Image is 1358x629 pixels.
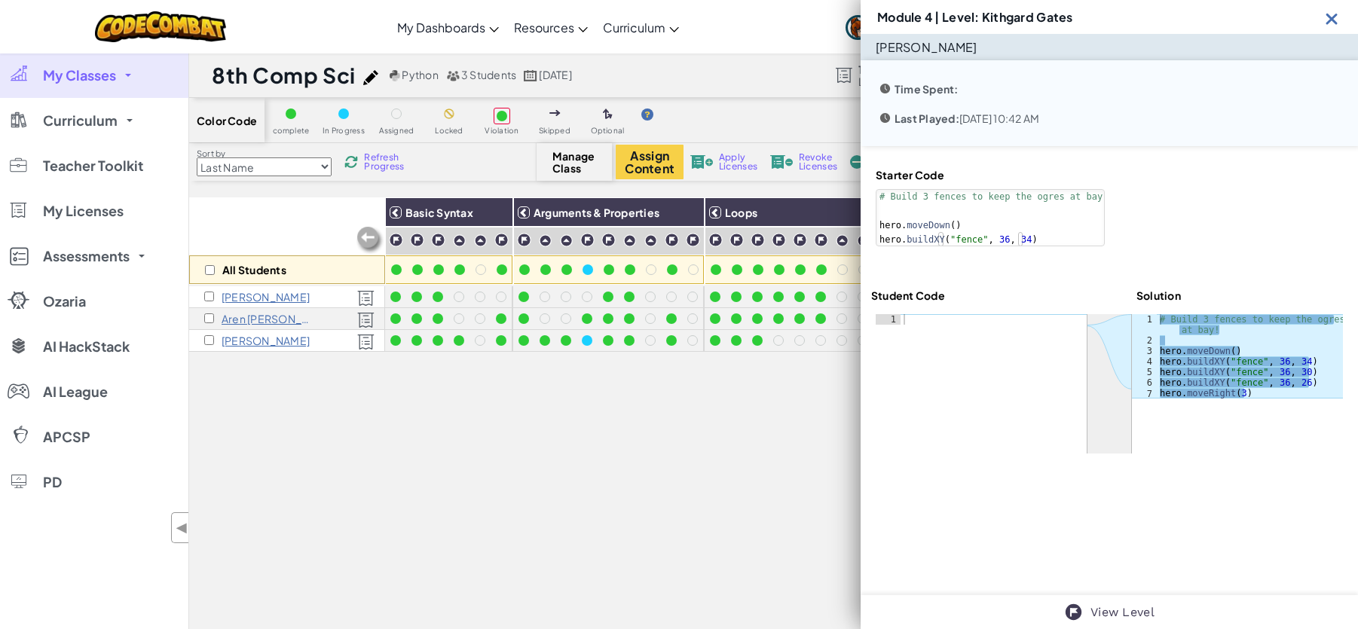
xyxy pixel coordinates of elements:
[846,15,870,40] img: avatar
[876,79,895,98] img: Icon_TimeSpent.svg
[43,204,124,218] span: My Licenses
[1090,603,1155,621] a: View Level
[877,11,1073,23] h3: Module 4 | Level: Kithgard Gates
[357,334,375,350] img: Licensed
[379,127,414,135] span: Assigned
[222,291,310,303] p: George Basteghian
[410,233,424,247] img: IconChallengeLevel.svg
[43,295,86,308] span: Ozaria
[405,206,473,219] span: Basic Syntax
[222,264,286,276] p: All Students
[1132,335,1157,346] div: 2
[858,75,945,87] span: Licenses Applied
[876,168,1105,182] h4: Starter Code
[539,234,552,247] img: IconPracticeLevel.svg
[857,234,870,247] img: IconPracticeLevel.svg
[534,206,659,219] span: Arguments & Properties
[43,340,130,353] span: AI HackStack
[453,234,466,247] img: IconPracticeLevel.svg
[43,249,130,263] span: Assessments
[43,69,116,82] span: My Classes
[357,290,375,307] img: Licensed
[850,155,864,169] img: IconRemoveStudents.svg
[212,61,356,90] h1: 8th Comp Sci
[1136,289,1181,302] h4: Solution
[494,233,509,247] img: IconChallengeLevel.svg
[222,334,310,347] p: Ashote Grigoryan
[363,70,378,85] img: iconPencil.svg
[719,153,757,171] span: Apply Licenses
[871,289,945,302] h4: Student Code
[390,7,506,47] a: My Dashboards
[603,20,665,35] span: Curriculum
[197,148,332,160] label: Sort by
[641,108,653,121] img: IconHint.svg
[485,127,518,135] span: Violation
[514,20,574,35] span: Resources
[895,82,959,96] b: Time Spent:
[446,70,460,81] img: MultipleUsers.png
[595,7,687,47] a: Curriculum
[539,68,571,81] span: [DATE]
[1132,314,1157,335] div: 1
[838,3,966,50] a: My Account
[273,127,310,135] span: complete
[603,108,613,121] img: IconOptionalLevel.svg
[1132,346,1157,356] div: 3
[560,234,573,247] img: IconPracticeLevel.svg
[43,114,118,127] span: Curriculum
[402,68,438,81] span: Python
[474,234,487,247] img: IconPracticeLevel.svg
[616,145,684,179] button: Assign Content
[690,155,713,169] img: IconLicenseApply.svg
[858,63,945,75] span: 18 out of 100
[539,127,570,135] span: Skipped
[591,127,625,135] span: Optional
[708,233,723,247] img: IconChallengeLevel.svg
[799,153,837,171] span: Revoke Licenses
[222,313,316,325] p: Aren Bedrosian
[623,234,636,247] img: IconPracticeLevel.svg
[43,385,108,398] span: AI League
[176,517,188,539] span: ◀
[772,233,786,247] img: IconChallengeLevel.svg
[876,314,901,325] div: 1
[601,233,616,247] img: IconChallengeLevel.svg
[506,7,595,47] a: Resources
[549,110,561,116] img: IconSkippedLevel.svg
[729,233,744,247] img: IconChallengeLevel.svg
[355,225,385,255] img: Arrow_Left_Inactive.png
[580,233,595,247] img: IconChallengeLevel.svg
[644,234,657,247] img: IconPracticeLevel.svg
[431,233,445,247] img: IconChallengeLevel.svg
[793,233,807,247] img: IconChallengeLevel.svg
[876,108,895,127] img: Icon_TimeSpent.svg
[1132,356,1157,367] div: 4
[895,111,959,125] b: Last Played:
[552,150,597,174] span: Manage Class
[895,112,1039,124] p: [DATE] 10:42 AM
[1132,388,1157,398] div: 7
[435,127,463,135] span: Locked
[1323,9,1341,28] img: Icon_Exit.svg
[1064,603,1083,621] img: IconChallengeLevel.svg
[344,155,358,169] img: IconReload.svg
[1132,367,1157,377] div: 5
[323,127,365,135] span: In Progress
[197,115,257,127] span: Color Code
[364,153,411,171] span: Refresh Progress
[461,68,516,81] span: 3 Students
[95,11,227,42] img: CodeCombat logo
[1132,377,1157,388] div: 6
[524,70,537,81] img: calendar.svg
[876,40,977,55] p: [PERSON_NAME]
[836,234,849,247] img: IconPracticeLevel.svg
[770,155,793,169] img: IconLicenseRevoke.svg
[43,159,143,173] span: Teacher Toolkit
[665,233,679,247] img: IconChallengeLevel.svg
[686,233,700,247] img: IconChallengeLevel.svg
[517,233,531,247] img: IconChallengeLevel.svg
[389,233,403,247] img: IconChallengeLevel.svg
[397,20,485,35] span: My Dashboards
